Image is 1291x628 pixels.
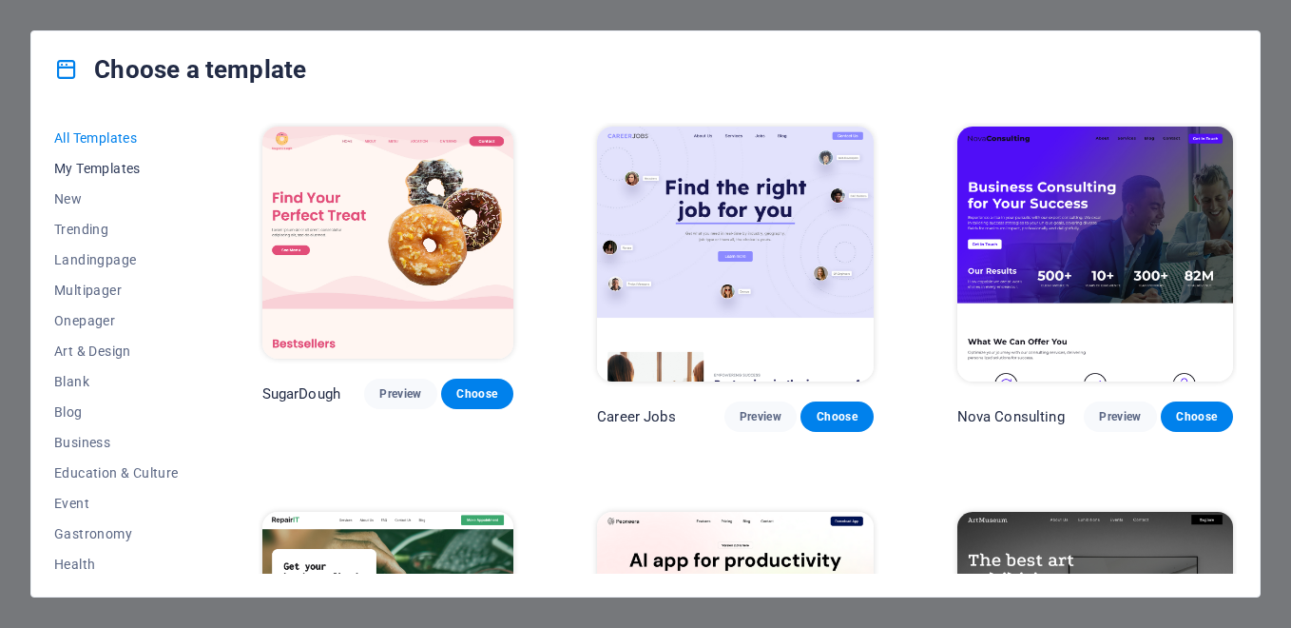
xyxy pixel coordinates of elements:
[54,275,179,305] button: Multipager
[816,409,857,424] span: Choose
[957,407,1065,426] p: Nova Consulting
[262,384,340,403] p: SugarDough
[456,386,498,402] span: Choose
[54,252,179,267] span: Landingpage
[54,526,179,541] span: Gastronomy
[54,343,179,359] span: Art & Design
[54,222,179,237] span: Trending
[54,435,179,450] span: Business
[54,488,179,519] button: Event
[54,123,179,153] button: All Templates
[54,397,179,427] button: Blog
[364,379,436,409] button: Preview
[54,214,179,245] button: Trending
[54,184,179,214] button: New
[54,519,179,549] button: Gastronomy
[54,191,179,206] span: New
[54,374,179,389] span: Blank
[957,127,1233,382] img: Nova Consulting
[1084,402,1156,432] button: Preview
[262,127,514,359] img: SugarDough
[1176,409,1218,424] span: Choose
[54,496,179,511] span: Event
[54,153,179,184] button: My Templates
[597,407,676,426] p: Career Jobs
[54,458,179,488] button: Education & Culture
[54,557,179,572] span: Health
[800,402,873,432] button: Choose
[1161,402,1233,432] button: Choose
[54,283,179,298] span: Multipager
[54,313,179,328] span: Onepager
[724,402,797,432] button: Preview
[54,130,179,146] span: All Templates
[54,465,179,481] span: Education & Culture
[597,127,873,382] img: Career Jobs
[54,305,179,336] button: Onepager
[740,409,781,424] span: Preview
[441,379,513,409] button: Choose
[54,336,179,366] button: Art & Design
[54,427,179,458] button: Business
[54,404,179,420] span: Blog
[54,54,306,85] h4: Choose a template
[54,549,179,579] button: Health
[54,161,179,176] span: My Templates
[379,386,421,402] span: Preview
[54,245,179,275] button: Landingpage
[1099,409,1141,424] span: Preview
[54,366,179,397] button: Blank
